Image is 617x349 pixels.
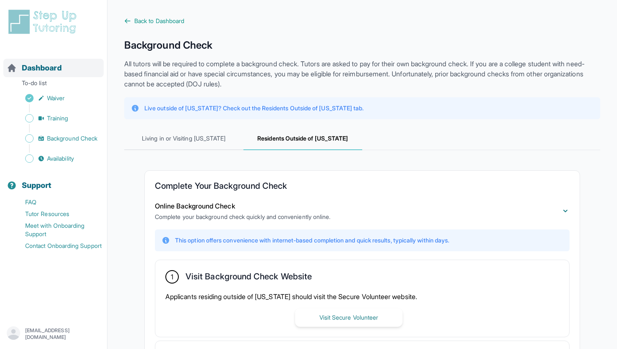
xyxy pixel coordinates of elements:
h2: Complete Your Background Check [155,181,570,194]
a: Contact Onboarding Support [7,240,107,252]
a: Back to Dashboard [124,17,600,25]
p: Complete your background check quickly and conveniently online. [155,213,330,221]
a: Visit Secure Volunteer [295,313,403,321]
span: Dashboard [22,62,62,74]
span: Online Background Check [155,202,235,210]
a: Training [7,112,107,124]
p: This option offers convenience with internet-based completion and quick results, typically within... [175,236,449,245]
span: Living in or Visiting [US_STATE] [124,128,243,150]
a: Background Check [7,133,107,144]
a: Meet with Onboarding Support [7,220,107,240]
button: Online Background CheckComplete your background check quickly and conveniently online. [155,201,570,221]
span: Waiver [47,94,65,102]
a: Availability [7,153,107,164]
p: Applicants residing outside of [US_STATE] should visit the Secure Volunteer website. [165,292,559,302]
button: Support [3,166,104,195]
p: [EMAIL_ADDRESS][DOMAIN_NAME] [25,327,100,341]
span: 1 [171,272,173,282]
button: Dashboard [3,49,104,77]
span: Availability [47,154,74,163]
a: Waiver [7,92,107,104]
span: Back to Dashboard [134,17,184,25]
button: [EMAIL_ADDRESS][DOMAIN_NAME] [7,326,100,341]
a: Tutor Resources [7,208,107,220]
img: logo [7,8,81,35]
h2: Visit Background Check Website [186,271,312,285]
p: Live outside of [US_STATE]? Check out the Residents Outside of [US_STATE] tab. [144,104,363,112]
nav: Tabs [124,128,600,150]
span: Training [47,114,68,122]
p: To-do list [3,79,104,91]
span: Support [22,180,52,191]
p: All tutors will be required to complete a background check. Tutors are asked to pay for their own... [124,59,600,89]
h1: Background Check [124,39,600,52]
button: Visit Secure Volunteer [295,308,403,327]
a: Dashboard [7,62,62,74]
span: Residents Outside of [US_STATE] [243,128,363,150]
span: Background Check [47,134,97,143]
a: FAQ [7,196,107,208]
